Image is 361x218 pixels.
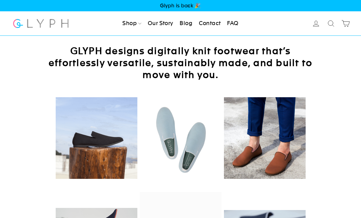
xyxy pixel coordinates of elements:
img: Glyph [12,15,69,31]
a: FAQ [225,17,241,30]
a: Shop [120,17,144,30]
a: Contact [196,17,223,30]
a: Blog [177,17,195,30]
ul: Primary [120,17,241,30]
h2: GLYPH designs digitally knit footwear that’s effortlessly versatile, sustainably made, and built ... [46,45,315,81]
a: Our Story [145,17,176,30]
